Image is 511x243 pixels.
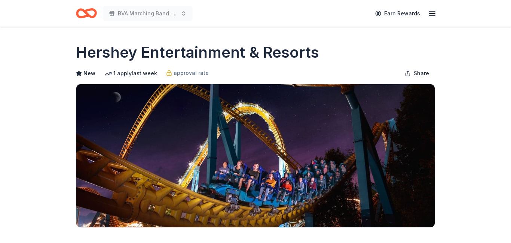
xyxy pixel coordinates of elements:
[76,42,319,63] h1: Hershey Entertainment & Resorts
[83,69,95,78] span: New
[166,69,209,78] a: approval rate
[103,6,193,21] button: BVA Marching Band Purse Bash
[118,9,178,18] span: BVA Marching Band Purse Bash
[76,4,97,22] a: Home
[399,66,435,81] button: Share
[76,84,435,227] img: Image for Hershey Entertainment & Resorts
[414,69,429,78] span: Share
[174,69,209,78] span: approval rate
[371,7,425,20] a: Earn Rewards
[104,69,157,78] div: 1 apply last week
